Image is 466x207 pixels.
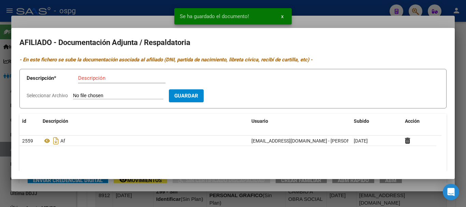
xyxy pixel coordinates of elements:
datatable-header-cell: Descripción [40,114,249,129]
datatable-header-cell: Usuario [249,114,351,129]
span: Guardar [174,93,198,99]
div: Open Intercom Messenger [443,184,459,200]
datatable-header-cell: Subido [351,114,402,129]
span: Af [60,138,65,144]
button: x [276,10,289,23]
span: Acción [405,118,420,124]
button: Guardar [169,89,204,102]
span: 2559 [22,138,33,144]
span: id [22,118,26,124]
datatable-header-cell: Acción [402,114,436,129]
h2: AFILIADO - Documentación Adjunta / Respaldatoria [19,36,447,49]
i: Descargar documento [52,135,60,146]
span: [EMAIL_ADDRESS][DOMAIN_NAME] - [PERSON_NAME] [251,138,367,144]
span: Seleccionar Archivo [27,93,68,98]
datatable-header-cell: id [19,114,40,129]
span: [DATE] [354,138,368,144]
span: Subido [354,118,369,124]
span: Descripción [43,118,68,124]
p: Descripción [27,74,78,82]
i: - En este fichero se sube la documentación asociada al afiliado (DNI, partida de nacimiento, libr... [19,57,312,63]
span: x [281,13,283,19]
span: Usuario [251,118,268,124]
span: Se ha guardado el documento! [180,13,249,20]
